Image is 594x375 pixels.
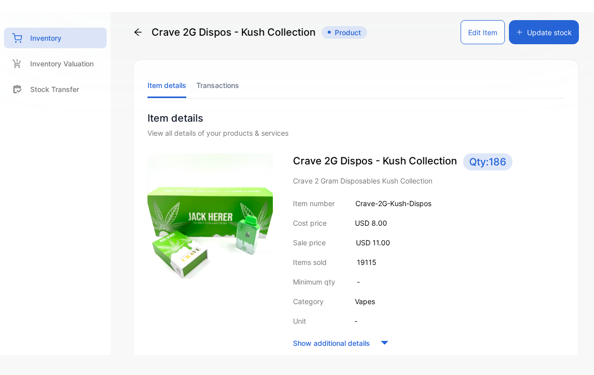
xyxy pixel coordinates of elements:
button: Open LiveChat chat widget [8,4,38,34]
p: Crave 2 Gram Disposables Kush Collection [293,175,564,186]
span: USD 8.00 [355,219,387,227]
a: Stock Transfer [4,79,107,100]
p: Sale price [293,237,326,248]
p: Inventory Valuation [30,58,94,69]
p: - [357,276,360,287]
span: USD 11.00 [356,238,390,247]
span: Product [322,26,367,39]
p: - [354,316,357,326]
a: Inventory [4,28,107,48]
p: Item details [147,111,564,126]
p: Category [293,296,324,307]
button: Edit Item [461,20,505,44]
li: Item details [147,72,186,98]
div: Crave 2G Dispos - Kush Collection [133,20,367,44]
p: Inventory [30,33,61,43]
p: 19115 [357,257,377,267]
p: Items sold [293,257,327,267]
div: View all details of your products & services [147,128,564,138]
button: Update stock [509,20,579,44]
a: Inventory Valuation [4,53,107,74]
p: Stock Transfer [30,84,79,95]
p: Item number [293,198,335,209]
li: Transactions [196,72,239,98]
p: Minimum qty [293,276,335,287]
p: Show additional details [293,338,370,348]
p: Unit [293,316,306,326]
img: item [147,153,273,278]
p: Vapes [355,296,375,307]
p: Crave-2G-Kush-Dispos [355,198,431,209]
span: Qty: 186 [463,153,512,170]
p: Cost price [293,218,327,228]
p: Crave 2G Dispos - Kush Collection [293,153,564,170]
